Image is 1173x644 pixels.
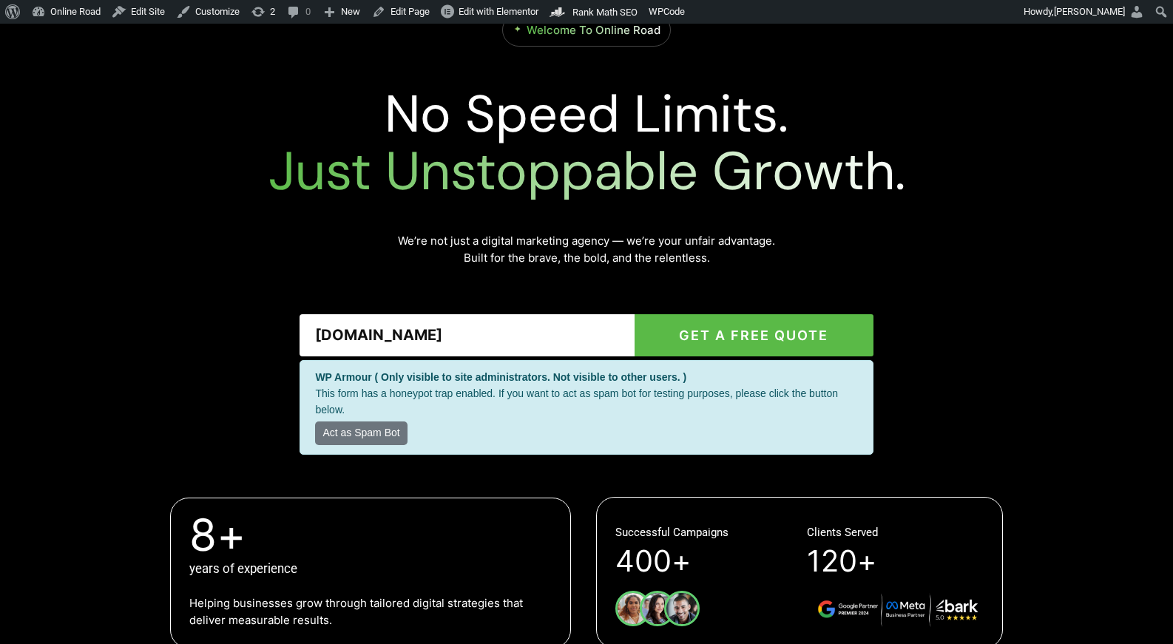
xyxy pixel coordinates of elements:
[807,524,878,541] p: Clients Served
[615,546,672,576] span: 400
[857,546,876,576] span: +
[459,6,538,17] span: Edit with Elementor
[672,546,691,576] span: +
[189,512,217,557] span: 8
[189,594,552,628] p: Helping businesses grow through tailored digital strategies that deliver measurable results.
[527,23,660,37] span: Welcome To Online Road
[1054,6,1125,17] span: [PERSON_NAME]
[807,546,857,576] span: 120
[315,421,407,445] span: Act as Spam Bot
[635,314,873,356] button: GET A FREE QUOTE
[615,524,729,541] p: Successful Campaigns
[300,360,873,455] div: This form has a honeypot trap enabled. If you want to act as spam bot for testing purposes, pleas...
[268,137,905,206] span: Just Unstoppable Growth.
[300,314,634,356] input: Enter your website *
[189,563,552,575] h5: years of experience
[217,512,552,557] span: +
[300,232,873,267] p: We’re not just a digital marketing agency — we’re your unfair advantage. Built for the brave, the...
[300,314,873,455] form: Contact form
[572,7,638,18] span: Rank Math SEO
[165,86,1008,200] h2: No Speed Limits.
[315,371,686,383] strong: WP Armour ( Only visible to site administrators. Not visible to other users. )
